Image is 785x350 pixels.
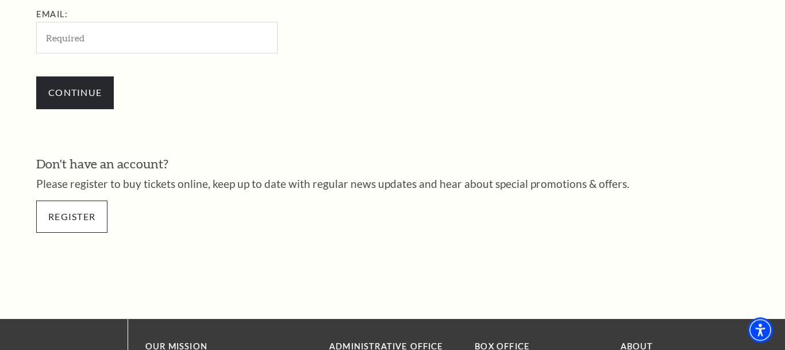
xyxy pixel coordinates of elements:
[36,201,107,233] a: Register
[748,317,773,343] div: Accessibility Menu
[36,76,114,109] input: Submit button
[36,9,68,19] label: Email:
[36,155,749,173] h3: Don't have an account?
[36,22,278,53] input: Required
[36,178,749,189] p: Please register to buy tickets online, keep up to date with regular news updates and hear about s...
